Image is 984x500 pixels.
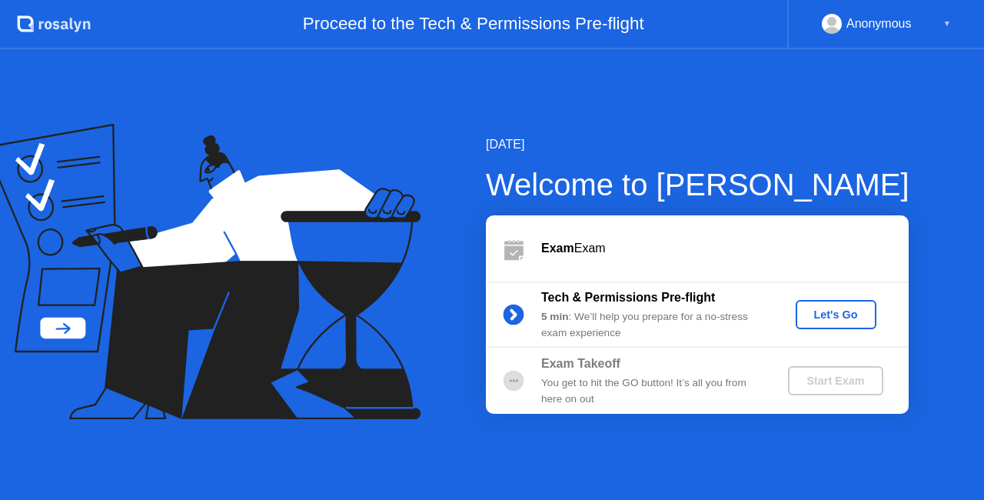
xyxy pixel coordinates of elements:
b: Exam Takeoff [541,357,620,370]
div: Anonymous [846,14,912,34]
div: [DATE] [486,135,909,154]
div: You get to hit the GO button! It’s all you from here on out [541,375,763,407]
div: ▼ [943,14,951,34]
b: 5 min [541,311,569,322]
div: Welcome to [PERSON_NAME] [486,162,909,208]
b: Tech & Permissions Pre-flight [541,291,715,304]
div: Exam [541,239,909,258]
button: Start Exam [788,366,883,395]
div: Let's Go [802,308,870,321]
b: Exam [541,242,574,255]
div: : We’ll help you prepare for a no-stress exam experience [541,309,763,341]
button: Let's Go [796,300,876,329]
div: Start Exam [794,375,876,387]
